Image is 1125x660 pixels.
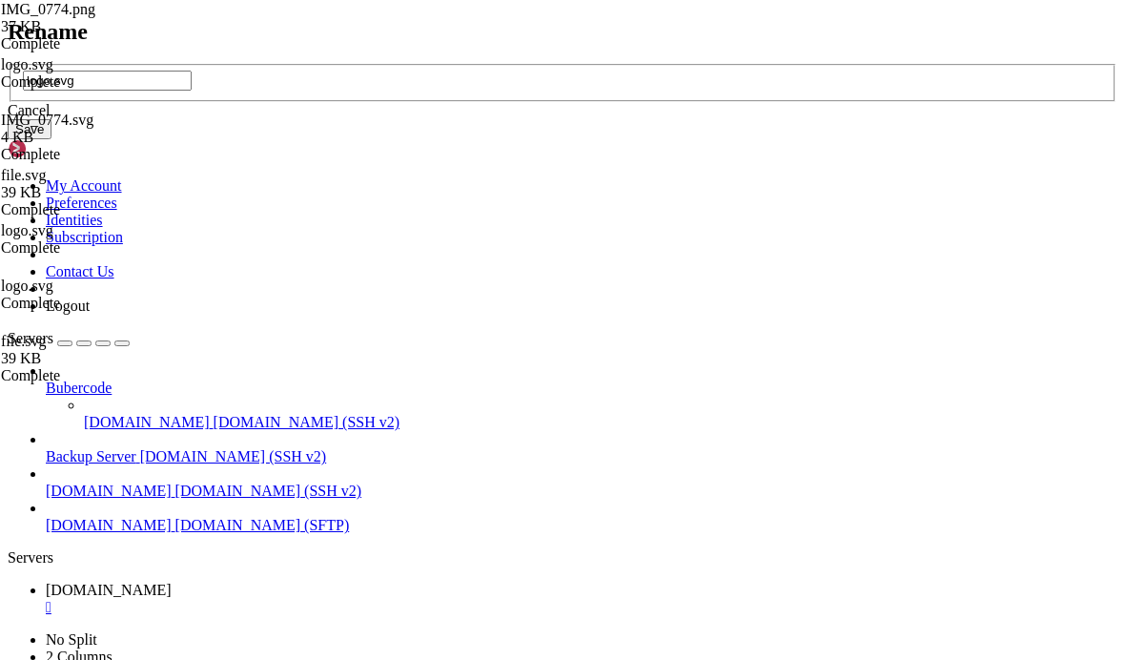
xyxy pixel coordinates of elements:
[1,278,53,294] span: logo.svg
[1,35,192,52] div: Complete
[1,201,192,218] div: Complete
[1,222,53,238] span: logo.svg
[1,350,192,367] div: 39 KB
[1,1,95,17] span: IMG_0774.png
[1,239,192,257] div: Complete
[1,18,192,35] div: 37 KB
[1,184,192,201] div: 39 KB
[1,112,192,146] span: IMG_0774.svg
[1,56,53,72] span: logo.svg
[1,367,192,384] div: Complete
[1,167,47,183] span: file.svg
[1,129,192,146] div: 4 KB
[1,167,192,201] span: file.svg
[1,295,192,312] div: Complete
[1,146,192,163] div: Complete
[1,333,192,367] span: file.svg
[1,1,192,35] span: IMG_0774.png
[1,73,192,91] div: Complete
[1,112,93,128] span: IMG_0774.svg
[1,333,47,349] span: file.svg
